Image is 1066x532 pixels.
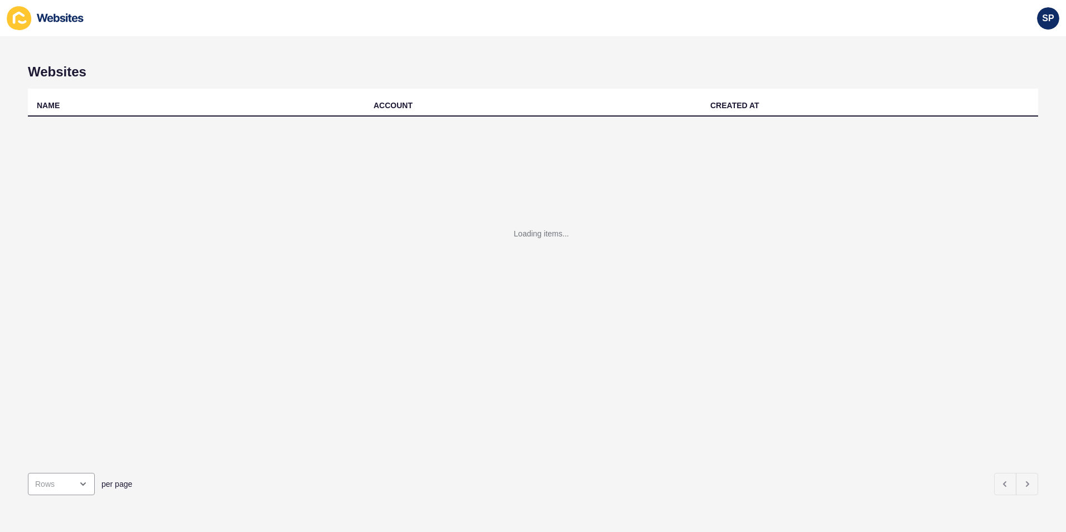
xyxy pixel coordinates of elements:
[710,100,759,111] div: CREATED AT
[514,228,569,239] div: Loading items...
[101,478,132,490] span: per page
[28,64,1038,80] h1: Websites
[28,473,95,495] div: open menu
[37,100,60,111] div: NAME
[1042,13,1054,24] span: SP
[374,100,413,111] div: ACCOUNT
